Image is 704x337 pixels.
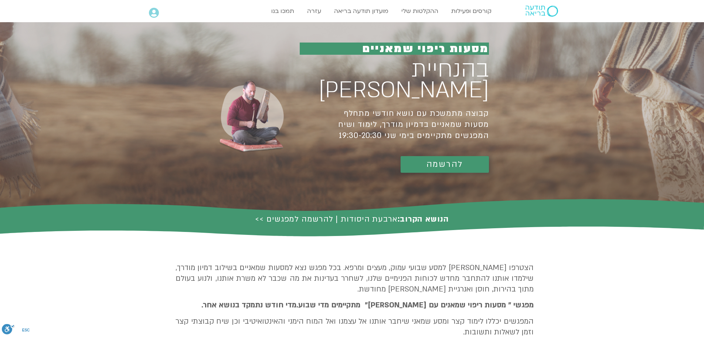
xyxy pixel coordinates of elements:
img: תודעה בריאה [526,6,558,17]
span: המפגשים יכללו לימוד קצר ומסע שמאני שיחבר אותנו אל עצמנו ואל המוח הימני והאינטואיטיבי וכן שיח קבוצ... [176,316,534,337]
a: מועדון תודעה בריאה [330,4,392,18]
a: להרשמה [401,156,489,173]
a: הנושא הקרוב:ארבעת היסודות | להרשמה למפגשים >> [255,214,449,225]
b: הנושא הקרוב: [398,214,449,225]
a: קורסים ופעילות [448,4,495,18]
h1: מסעות ריפוי שמאניים [300,43,489,55]
a: תמכו בנו [268,4,298,18]
h1: בהנחיית [PERSON_NAME] [300,59,489,101]
b: מפגשי ״ מסעות ריפוי שמאנים עם [PERSON_NAME]״ מתקיימים מדי שבוע. [296,300,534,310]
b: מדי חודש נתמקד בנושא אחר. [201,300,296,310]
a: עזרה [303,4,325,18]
span: הצטרפו [PERSON_NAME] למסע שבועי עמוק, מעצים ומרפא. בכל מפגש נצא למסעות שמאניים בשילוב דמיון מודרך... [176,263,534,294]
a: ההקלטות שלי [398,4,442,18]
h1: קבוצה מתמשכת עם נושא חודשי מתחלף מסעות שמאניים בדמיון מודרך, לימוד ושיח המפגשים מתקיימים בימי שני... [300,108,489,141]
span: להרשמה [426,160,463,169]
